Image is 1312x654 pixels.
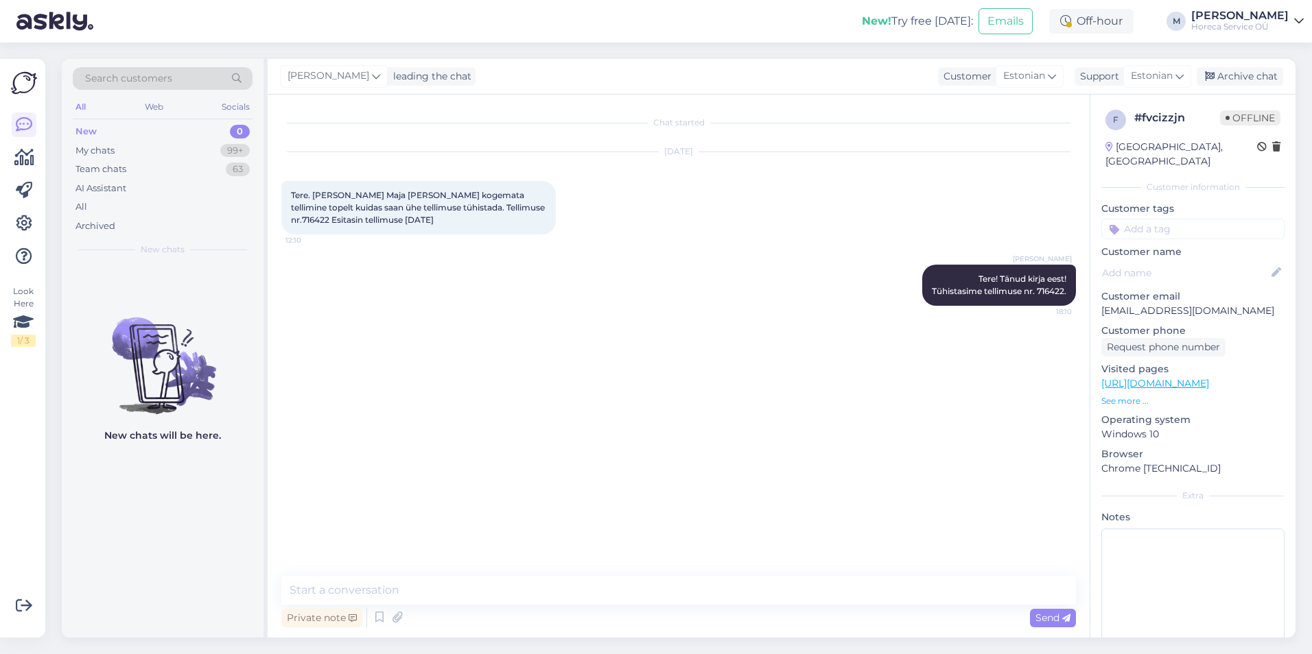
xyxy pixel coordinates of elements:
[1197,67,1283,86] div: Archive chat
[85,71,172,86] span: Search customers
[75,125,97,138] div: New
[1049,9,1134,34] div: Off-hour
[281,609,362,627] div: Private note
[862,14,891,27] b: New!
[75,200,87,214] div: All
[1105,140,1257,169] div: [GEOGRAPHIC_DATA], [GEOGRAPHIC_DATA]
[1167,12,1186,31] div: M
[73,98,89,116] div: All
[1101,202,1285,216] p: Customer tags
[1101,362,1285,376] p: Visited pages
[230,125,250,138] div: 0
[11,70,37,96] img: Askly Logo
[141,243,185,256] span: New chats
[1113,114,1118,125] span: f
[104,428,221,443] p: New chats will be here.
[1101,377,1209,389] a: [URL][DOMAIN_NAME]
[220,144,250,158] div: 99+
[1220,110,1280,125] span: Offline
[226,162,250,176] div: 63
[11,285,36,347] div: Look Here
[932,274,1066,296] span: Tere! Tänud kirja eest! Tühistasime tellimuse nr. 716422.
[285,235,337,245] span: 12:10
[1191,10,1289,21] div: [PERSON_NAME]
[1101,245,1285,259] p: Customer name
[1035,611,1070,624] span: Send
[1013,254,1072,264] span: [PERSON_NAME]
[1191,10,1304,32] a: [PERSON_NAME]Horeca Service OÜ
[1131,69,1173,84] span: Estonian
[1020,306,1072,317] span: 18:10
[1003,69,1045,84] span: Estonian
[1101,338,1226,356] div: Request phone number
[62,293,263,416] img: No chats
[1101,181,1285,193] div: Customer information
[1102,265,1269,280] input: Add name
[1101,395,1285,407] p: See more ...
[281,145,1076,158] div: [DATE]
[388,69,471,84] div: leading the chat
[1101,324,1285,338] p: Customer phone
[281,117,1076,129] div: Chat started
[1101,510,1285,524] p: Notes
[1075,69,1119,84] div: Support
[1134,110,1220,126] div: # fvcizzjn
[1101,427,1285,441] p: Windows 10
[938,69,992,84] div: Customer
[1101,413,1285,427] p: Operating system
[1101,461,1285,476] p: Chrome [TECHNICAL_ID]
[142,98,166,116] div: Web
[1101,447,1285,461] p: Browser
[1101,219,1285,239] input: Add a tag
[75,162,126,176] div: Team chats
[75,182,126,195] div: AI Assistant
[979,8,1033,34] button: Emails
[1191,21,1289,32] div: Horeca Service OÜ
[288,69,369,84] span: [PERSON_NAME]
[75,144,115,158] div: My chats
[291,190,547,225] span: Tere. [PERSON_NAME] Maja [PERSON_NAME] kogemata tellimine topelt kuidas saan ühe tellimuse tühist...
[75,219,115,233] div: Archived
[1101,304,1285,318] p: [EMAIL_ADDRESS][DOMAIN_NAME]
[11,335,36,347] div: 1 / 3
[1101,289,1285,304] p: Customer email
[219,98,253,116] div: Socials
[862,13,973,29] div: Try free [DATE]:
[1101,489,1285,502] div: Extra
